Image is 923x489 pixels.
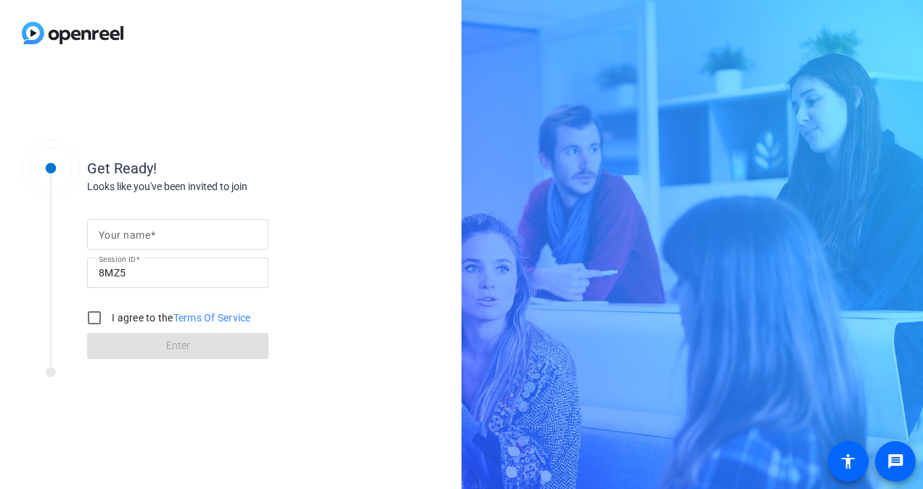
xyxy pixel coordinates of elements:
a: Terms Of Service [173,312,251,324]
mat-label: Session ID [99,255,136,263]
div: Looks like you've been invited to join [87,179,377,194]
mat-icon: message [887,453,904,470]
mat-label: Your name [99,229,150,241]
mat-icon: accessibility [840,453,857,470]
div: Get Ready! [87,157,377,179]
label: I agree to the [109,311,251,325]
